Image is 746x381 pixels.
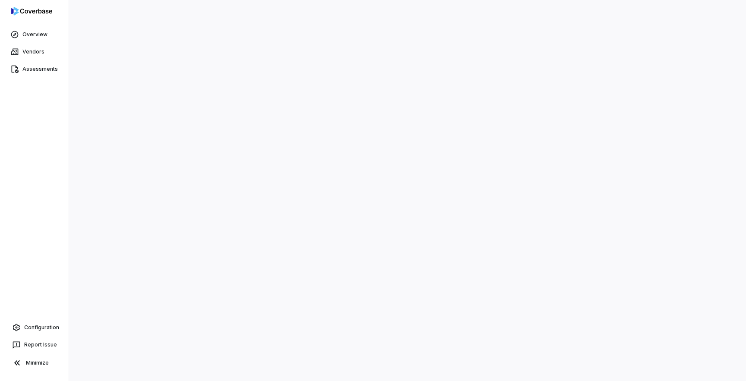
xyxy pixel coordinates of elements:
[3,337,65,353] button: Report Issue
[3,320,65,335] a: Configuration
[11,7,52,16] img: logo-D7KZi-bG.svg
[2,61,67,77] a: Assessments
[3,354,65,372] button: Minimize
[2,27,67,42] a: Overview
[2,44,67,60] a: Vendors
